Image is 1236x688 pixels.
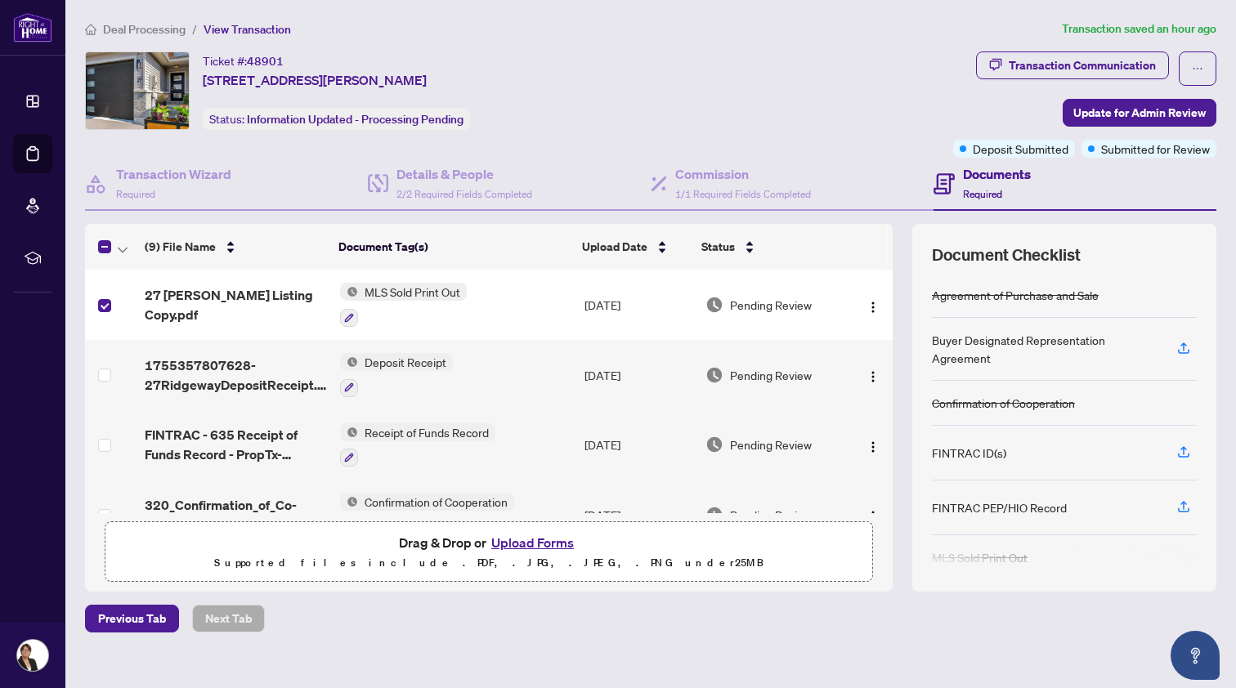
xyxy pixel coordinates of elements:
[976,51,1169,79] button: Transaction Communication
[116,188,155,200] span: Required
[340,283,467,327] button: Status IconMLS Sold Print Out
[247,54,284,69] span: 48901
[1009,52,1156,78] div: Transaction Communication
[145,495,327,534] span: 320_Confirmation_of_Co-operation_and_Representation_-_Buyer_Seller_-_PropTx-[PERSON_NAME]-11pdf_[...
[116,164,231,184] h4: Transaction Wizard
[138,224,333,270] th: (9) File Name
[203,70,427,90] span: [STREET_ADDRESS][PERSON_NAME]
[860,362,886,388] button: Logo
[204,22,291,37] span: View Transaction
[932,243,1081,266] span: Document Checklist
[705,436,723,453] img: Document Status
[675,188,811,200] span: 1/1 Required Fields Completed
[932,331,1158,367] div: Buyer Designated Representation Agreement
[705,506,723,524] img: Document Status
[701,238,735,256] span: Status
[85,24,96,35] span: home
[730,296,812,314] span: Pending Review
[932,444,1006,462] div: FINTRAC ID(s)
[203,108,470,130] div: Status:
[340,493,358,511] img: Status Icon
[396,164,532,184] h4: Details & People
[103,22,186,37] span: Deal Processing
[860,502,886,528] button: Logo
[1192,63,1203,74] span: ellipsis
[358,353,453,371] span: Deposit Receipt
[98,605,166,632] span: Previous Tab
[17,640,48,671] img: Profile Icon
[358,493,514,511] span: Confirmation of Cooperation
[247,112,463,127] span: Information Updated - Processing Pending
[486,532,579,553] button: Upload Forms
[860,292,886,318] button: Logo
[932,498,1067,516] div: FINTRAC PEP/HIO Record
[695,224,845,270] th: Status
[1073,100,1206,126] span: Update for Admin Review
[963,188,1002,200] span: Required
[396,188,532,200] span: 2/2 Required Fields Completed
[105,522,872,583] span: Drag & Drop orUpload FormsSupported files include .PDF, .JPG, .JPEG, .PNG under25MB
[867,301,880,314] img: Logo
[1062,20,1216,38] article: Transaction saved an hour ago
[867,510,880,523] img: Logo
[145,238,216,256] span: (9) File Name
[1171,631,1220,680] button: Open asap
[145,425,327,464] span: FINTRAC - 635 Receipt of Funds Record - PropTx-OREA_[DATE] 11_15_44.pdf
[578,340,699,410] td: [DATE]
[932,286,1099,304] div: Agreement of Purchase and Sale
[13,12,52,42] img: logo
[192,605,265,632] button: Next Tab
[86,52,189,129] img: IMG-X12270501_1.jpg
[705,366,723,384] img: Document Status
[192,20,197,38] li: /
[932,394,1075,412] div: Confirmation of Cooperation
[705,296,723,314] img: Document Status
[575,224,696,270] th: Upload Date
[578,480,699,550] td: [DATE]
[340,353,358,371] img: Status Icon
[145,355,327,395] span: 1755357807628-27RidgewayDepositReceipt.pdf
[340,423,358,441] img: Status Icon
[115,553,862,573] p: Supported files include .PDF, .JPG, .JPEG, .PNG under 25 MB
[1101,140,1210,158] span: Submitted for Review
[85,605,179,632] button: Previous Tab
[203,51,284,70] div: Ticket #:
[675,164,811,184] h4: Commission
[340,493,514,537] button: Status IconConfirmation of Cooperation
[340,283,358,301] img: Status Icon
[867,440,880,453] img: Logo
[578,270,699,340] td: [DATE]
[145,285,327,324] span: 27 [PERSON_NAME] Listing Copy.pdf
[399,532,579,553] span: Drag & Drop or
[578,410,699,480] td: [DATE]
[730,366,812,384] span: Pending Review
[340,353,453,397] button: Status IconDeposit Receipt
[582,238,647,256] span: Upload Date
[332,224,575,270] th: Document Tag(s)
[358,423,495,441] span: Receipt of Funds Record
[867,370,880,383] img: Logo
[340,423,495,467] button: Status IconReceipt of Funds Record
[1063,99,1216,127] button: Update for Admin Review
[973,140,1068,158] span: Deposit Submitted
[730,436,812,453] span: Pending Review
[963,164,1031,184] h4: Documents
[358,283,467,301] span: MLS Sold Print Out
[730,506,812,524] span: Pending Review
[860,431,886,458] button: Logo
